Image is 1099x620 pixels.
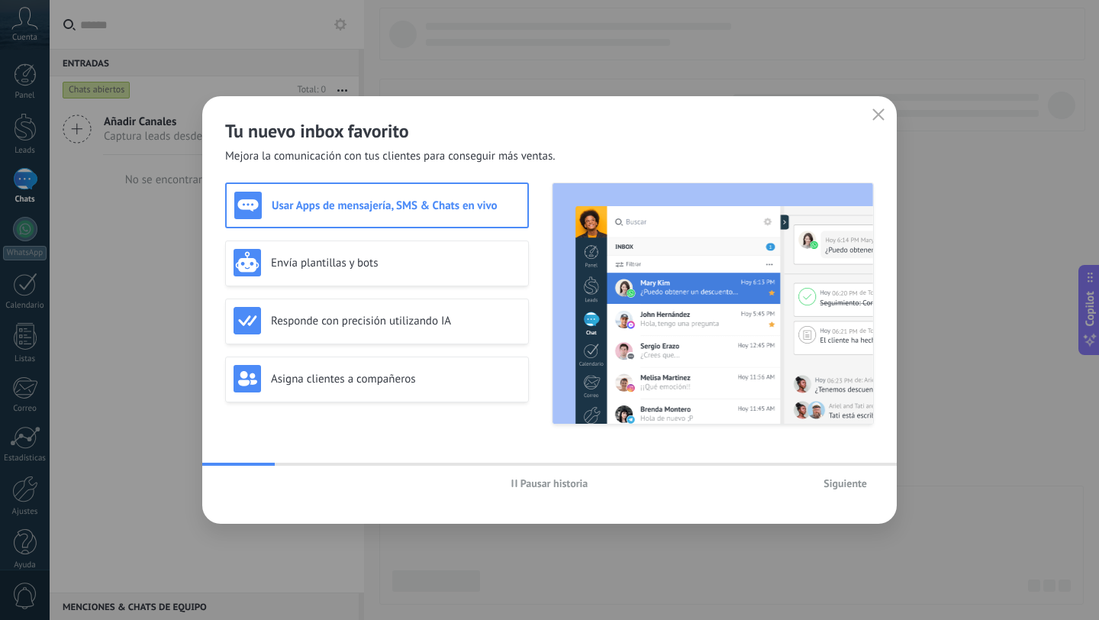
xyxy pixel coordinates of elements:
[271,256,520,270] h3: Envía plantillas y bots
[271,314,520,328] h3: Responde con precisión utilizando IA
[504,472,595,495] button: Pausar historia
[272,199,520,213] h3: Usar Apps de mensajería, SMS & Chats en vivo
[817,472,874,495] button: Siguiente
[823,478,867,489] span: Siguiente
[271,372,520,386] h3: Asigna clientes a compañeros
[520,478,588,489] span: Pausar historia
[225,119,874,143] h2: Tu nuevo inbox favorito
[225,149,556,164] span: Mejora la comunicación con tus clientes para conseguir más ventas.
